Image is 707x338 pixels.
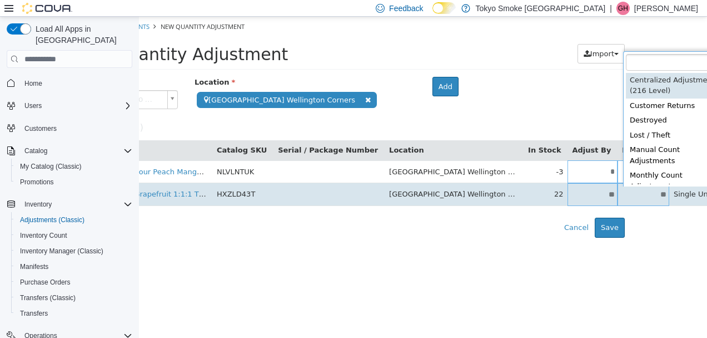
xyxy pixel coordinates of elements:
span: Load All Apps in [GEOGRAPHIC_DATA] [31,23,132,46]
span: Users [20,99,132,112]
a: Inventory Manager (Classic) [16,244,108,258]
button: Users [2,98,137,114]
a: Adjustments (Classic) [16,213,89,227]
p: | [610,2,612,15]
a: Customers [20,122,61,135]
div: Centralized Adjustment (216 Level) [487,56,590,82]
button: Manifests [11,259,137,275]
span: Purchase Orders [20,278,71,287]
span: Transfers (Classic) [20,293,76,302]
button: Purchase Orders [11,275,137,290]
span: Customers [20,121,132,135]
div: Manual Count Adjustments [487,126,590,151]
span: Feedback [389,3,423,14]
span: Inventory Count [16,229,132,242]
span: Inventory [24,200,52,209]
span: My Catalog (Classic) [16,160,132,173]
div: Customer Returns [487,82,590,97]
span: Manifests [20,262,48,271]
button: Adjustments (Classic) [11,212,137,228]
button: Transfers [11,306,137,321]
button: Inventory Count [11,228,137,243]
span: Home [20,76,132,90]
span: My Catalog (Classic) [20,162,82,171]
a: Purchase Orders [16,276,75,289]
span: Inventory Manager (Classic) [16,244,132,258]
span: Catalog [20,144,132,158]
button: Inventory [2,197,137,212]
span: Adjustments (Classic) [20,215,84,224]
input: Dark Mode [432,2,456,14]
span: Manifests [16,260,132,273]
span: Promotions [20,178,54,187]
button: Promotions [11,174,137,190]
span: Home [24,79,42,88]
span: Inventory Manager (Classic) [20,247,103,256]
img: Cova [22,3,72,14]
div: Lost / Theft [487,111,590,126]
span: Purchase Orders [16,276,132,289]
button: Inventory [20,198,56,211]
p: [PERSON_NAME] [634,2,698,15]
button: Home [2,75,137,91]
span: Users [24,101,42,110]
a: Transfers [16,307,52,320]
span: Promotions [16,175,132,189]
span: Inventory Count [20,231,67,240]
a: Inventory Count [16,229,72,242]
a: My Catalog (Classic) [16,160,86,173]
span: Adjustments (Classic) [16,213,132,227]
span: Transfers (Classic) [16,291,132,305]
span: Transfers [20,309,48,318]
span: Transfers [16,307,132,320]
button: My Catalog (Classic) [11,159,137,174]
div: Geoff Hudson [616,2,630,15]
button: Inventory Manager (Classic) [11,243,137,259]
span: Customers [24,124,57,133]
a: Transfers (Classic) [16,291,80,305]
span: GH [618,2,628,15]
span: Inventory [20,198,132,211]
a: Home [20,77,47,90]
div: Monthly Count Adjustments [487,151,590,177]
button: Catalog [20,144,52,158]
a: Manifests [16,260,53,273]
p: Tokyo Smoke [GEOGRAPHIC_DATA] [476,2,606,15]
button: Transfers (Classic) [11,290,137,306]
span: Catalog [24,146,47,155]
div: Destroyed [487,96,590,111]
a: Promotions [16,175,58,189]
button: Customers [2,120,137,136]
button: Catalog [2,143,137,159]
button: Users [20,99,46,112]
